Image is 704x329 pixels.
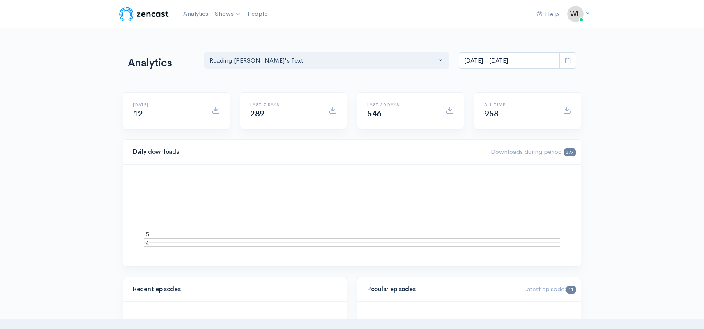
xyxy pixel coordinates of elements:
span: 377 [564,148,576,156]
a: Analytics [180,5,212,23]
button: Reading Aristotle's Text [204,52,449,69]
span: 12 [133,109,143,119]
a: Help [533,5,562,23]
h4: Popular episodes [367,286,514,293]
h6: [DATE] [133,102,202,107]
span: 11 [566,286,576,294]
h6: Last 30 days [367,102,436,107]
text: 5 [146,231,149,238]
img: ... [567,6,584,22]
h6: All time [484,102,553,107]
a: People [244,5,271,23]
h4: Daily downloads [133,148,481,155]
span: Downloads during period: [491,148,576,155]
span: 546 [367,109,382,119]
input: analytics date range selector [459,52,560,69]
div: Reading [PERSON_NAME]'s Text [209,56,436,65]
span: 289 [250,109,265,119]
h1: Analytics [128,57,194,69]
span: 958 [484,109,499,119]
svg: A chart. [133,174,571,257]
span: Latest episode: [524,285,576,293]
a: Shows [212,5,244,23]
text: 4 [146,239,149,246]
h6: Last 7 days [250,102,319,107]
img: ZenCast Logo [118,6,170,22]
h4: Recent episodes [133,286,332,293]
